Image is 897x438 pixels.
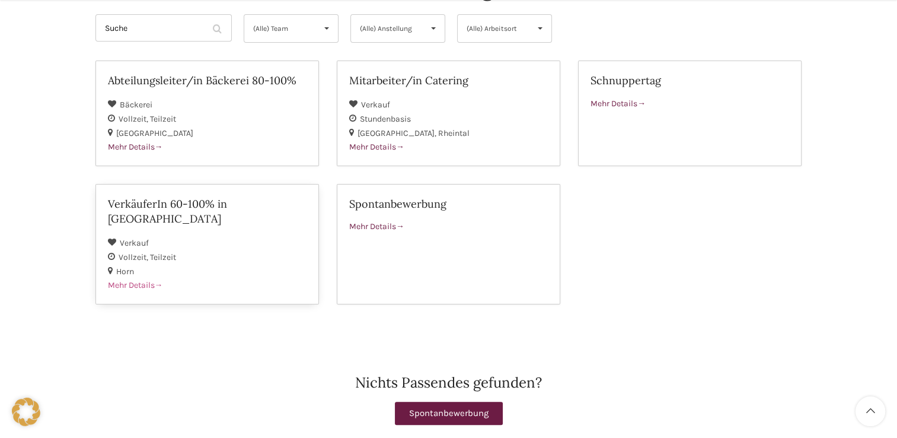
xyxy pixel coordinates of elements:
a: VerkäuferIn 60-100% in [GEOGRAPHIC_DATA] Verkauf Vollzeit Teilzeit Horn Mehr Details [95,184,319,304]
span: Mehr Details [108,280,163,290]
span: Mehr Details [349,142,404,152]
h2: Schnuppertag [590,73,789,88]
span: Spontanbewerbung [409,409,489,418]
span: Mehr Details [108,142,163,152]
a: Schnuppertag Mehr Details [578,61,802,166]
span: Horn [116,266,134,277]
span: ▾ [422,15,445,42]
span: Mehr Details [349,221,404,231]
input: Suche [95,14,232,42]
span: [GEOGRAPHIC_DATA] [357,128,438,138]
span: ▾ [529,15,551,42]
span: Verkauf [120,238,149,248]
a: Scroll to top button [855,396,885,426]
span: Rheintal [438,128,470,138]
h2: Mitarbeiter/in Catering [349,73,548,88]
span: (Alle) Arbeitsort [467,15,523,42]
a: Spontanbewerbung [395,402,503,425]
a: Abteilungsleiter/in Bäckerei 80-100% Bäckerei Vollzeit Teilzeit [GEOGRAPHIC_DATA] Mehr Details [95,61,319,166]
span: Mehr Details [590,99,646,109]
a: Spontanbewerbung Mehr Details [337,184,560,304]
span: ▾ [315,15,338,42]
h2: Spontanbewerbung [349,196,548,211]
span: Verkauf [361,100,390,110]
span: (Alle) Team [253,15,309,42]
span: Bäckerei [120,100,152,110]
h2: Abteilungsleiter/in Bäckerei 80-100% [108,73,307,88]
span: Teilzeit [150,252,176,262]
a: Mitarbeiter/in Catering Verkauf Stundenbasis [GEOGRAPHIC_DATA] Rheintal Mehr Details [337,61,560,166]
span: Teilzeit [150,114,176,124]
span: [GEOGRAPHIC_DATA] [116,128,193,138]
span: Vollzeit [119,252,150,262]
h2: VerkäuferIn 60-100% in [GEOGRAPHIC_DATA] [108,196,307,226]
span: (Alle) Anstellung [360,15,416,42]
span: Stundenbasis [360,114,411,124]
h2: Nichts Passendes gefunden? [95,376,802,390]
span: Vollzeit [119,114,150,124]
